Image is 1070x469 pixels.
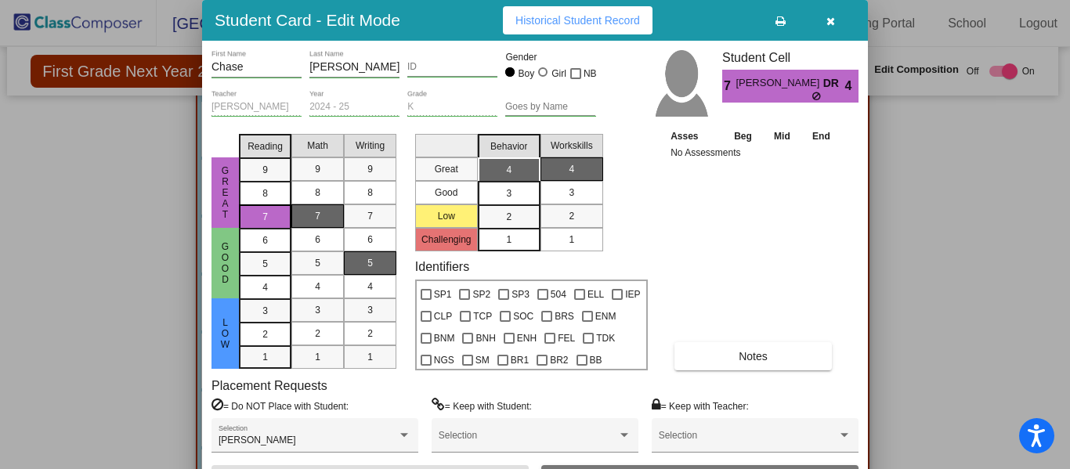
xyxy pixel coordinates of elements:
span: SP1 [434,285,452,304]
span: 1 [262,350,268,364]
span: 504 [551,285,566,304]
span: TDK [596,329,615,348]
span: Historical Student Record [515,14,640,27]
span: 5 [367,256,373,270]
div: Girl [551,67,566,81]
span: IEP [625,285,640,304]
label: Identifiers [415,259,469,274]
input: goes by name [505,102,595,113]
span: 3 [367,303,373,317]
span: BNH [475,329,495,348]
div: Boy [518,67,535,81]
span: NGS [434,351,454,370]
span: 1 [367,350,373,364]
span: 4 [569,162,574,176]
span: 9 [262,163,268,177]
label: = Keep with Student: [432,398,532,413]
span: SM [475,351,490,370]
span: 2 [315,326,320,341]
span: 8 [315,186,320,200]
span: Notes [739,350,768,363]
span: 7 [315,209,320,223]
span: 6 [262,233,268,247]
span: BR2 [550,351,568,370]
span: 2 [262,327,268,341]
span: Great [219,165,233,220]
th: End [801,128,842,145]
span: Reading [248,139,283,153]
span: 7 [722,77,736,96]
span: FEL [558,329,575,348]
span: 5 [262,257,268,271]
span: Writing [356,139,385,153]
label: = Keep with Teacher: [652,398,749,413]
span: BR1 [511,351,529,370]
th: Mid [763,128,801,145]
input: teacher [211,102,302,113]
span: TCP [473,307,492,326]
span: 9 [315,162,320,176]
span: BB [590,351,602,370]
h3: Student Cell [722,50,859,65]
span: 8 [262,186,268,200]
span: 1 [569,233,574,247]
span: 7 [262,210,268,224]
label: Placement Requests [211,378,327,393]
span: 2 [367,326,373,341]
span: 4 [506,163,512,177]
span: 4 [262,280,268,294]
span: 4 [315,280,320,294]
span: 5 [315,256,320,270]
span: 3 [569,186,574,200]
span: DR [823,75,845,92]
span: 3 [506,186,512,200]
span: ELL [587,285,604,304]
span: 8 [367,186,373,200]
button: Historical Student Record [503,6,652,34]
h3: Student Card - Edit Mode [215,10,400,30]
span: Low [219,317,233,350]
span: ENH [517,329,537,348]
span: [PERSON_NAME] [736,75,822,92]
span: Good [219,241,233,285]
span: ENM [595,307,616,326]
input: grade [407,102,497,113]
span: 2 [569,209,574,223]
span: 1 [506,233,512,247]
span: 6 [367,233,373,247]
span: 6 [315,233,320,247]
span: [PERSON_NAME] [219,435,296,446]
span: SP2 [472,285,490,304]
span: 4 [845,77,859,96]
th: Asses [667,128,723,145]
span: Behavior [490,139,527,153]
span: 4 [367,280,373,294]
span: SP3 [512,285,530,304]
span: 2 [506,210,512,224]
span: NB [584,64,597,83]
span: 3 [315,303,320,317]
mat-label: Gender [505,50,595,64]
th: Beg [723,128,764,145]
span: SOC [513,307,533,326]
span: BNM [434,329,455,348]
input: year [309,102,399,113]
label: = Do NOT Place with Student: [211,398,349,413]
span: BRS [555,307,574,326]
span: 9 [367,162,373,176]
span: CLP [434,307,452,326]
td: No Assessments [667,145,841,161]
span: Workskills [551,139,593,153]
span: 1 [315,350,320,364]
span: 7 [367,209,373,223]
span: 3 [262,304,268,318]
button: Notes [674,342,832,370]
span: Math [307,139,328,153]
